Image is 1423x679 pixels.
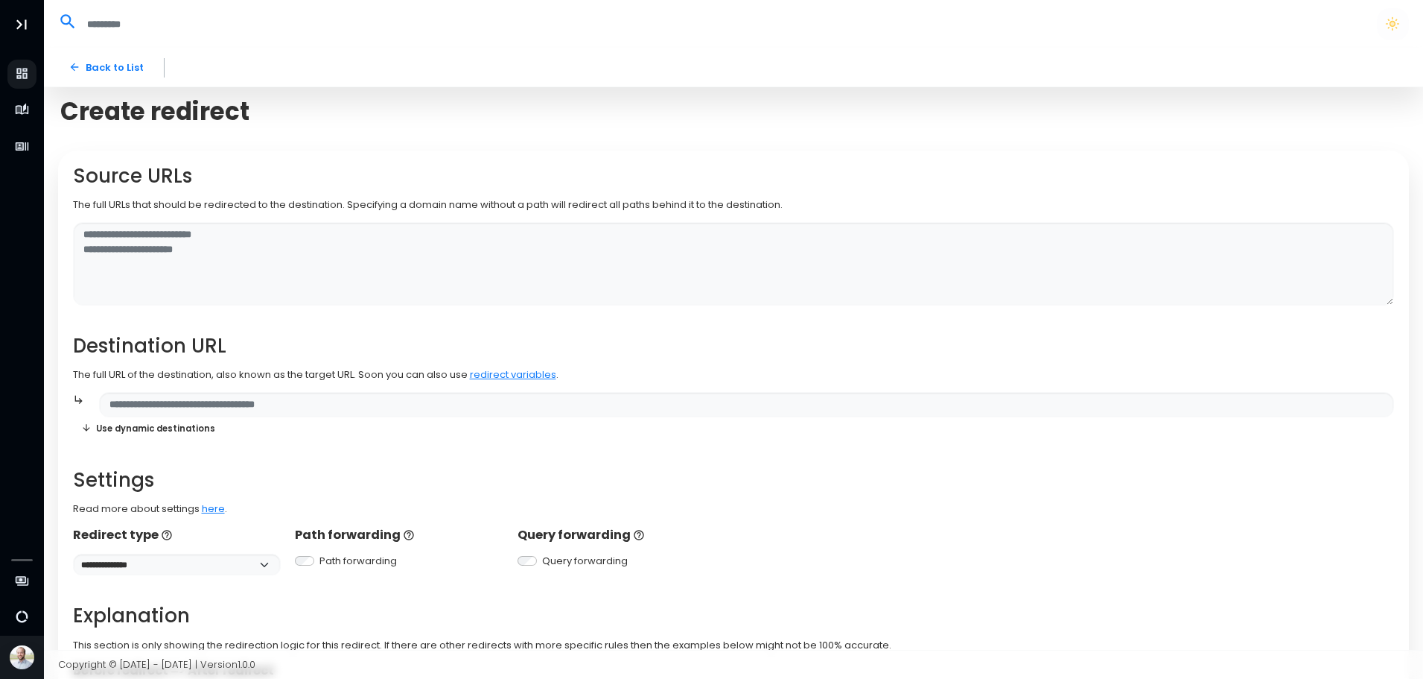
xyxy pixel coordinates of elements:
[470,367,556,382] a: redirect variables
[518,526,725,544] p: Query forwarding
[73,604,1395,628] h2: Explanation
[295,526,503,544] p: Path forwarding
[58,54,154,80] a: Back to List
[58,657,255,672] span: Copyright © [DATE] - [DATE] | Version 1.0.0
[73,502,1395,517] p: Read more about settings .
[202,502,225,516] a: here
[73,638,1395,653] p: This section is only showing the redirection logic for this redirect. If there are other redirect...
[73,469,1395,492] h2: Settings
[73,165,1395,188] h2: Source URLs
[73,526,281,544] p: Redirect type
[10,645,34,670] img: Avatar
[73,367,1395,382] p: The full URL of the destination, also known as the target URL. Soon you can also use .
[73,198,1395,212] p: The full URLs that should be redirected to the destination. Specifying a domain name without a pa...
[542,554,628,569] label: Query forwarding
[73,417,224,439] button: Use dynamic destinations
[73,335,1395,358] h2: Destination URL
[60,97,249,126] span: Create redirect
[7,10,36,39] button: Toggle Aside
[319,554,397,569] label: Path forwarding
